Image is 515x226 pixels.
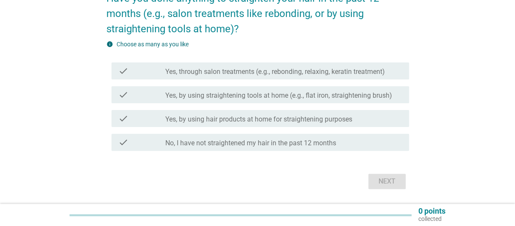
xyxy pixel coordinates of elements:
[165,139,336,147] label: No, I have not straightened my hair in the past 12 months
[106,41,113,48] i: info
[118,137,128,147] i: check
[165,115,352,124] label: Yes, by using hair products at home for straightening purposes
[118,113,128,124] i: check
[418,215,445,223] p: collected
[117,41,189,48] label: Choose as many as you like
[118,66,128,76] i: check
[165,68,385,76] label: Yes, through salon treatments (e.g., rebonding, relaxing, keratin treatment)
[118,90,128,100] i: check
[165,91,392,100] label: Yes, by using straightening tools at home (e.g., flat iron, straightening brush)
[418,207,445,215] p: 0 points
